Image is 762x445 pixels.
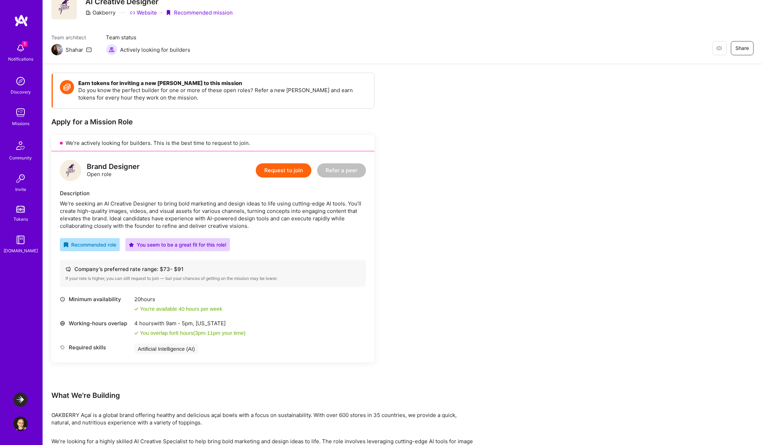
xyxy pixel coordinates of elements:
[164,320,196,327] span: 9am - 5pm ,
[60,345,65,350] i: icon Tag
[60,320,131,327] div: Working-hours overlap
[735,45,749,52] span: Share
[134,331,139,335] i: icon Check
[78,86,367,101] p: Do you know the perfect builder for one or more of these open roles? Refer a new [PERSON_NAME] an...
[13,215,28,223] div: Tokens
[165,9,233,16] div: Recommended mission
[317,163,366,178] button: Refer a peer
[15,186,26,193] div: Invite
[12,393,29,407] a: LaunchDarkly: Experimentation Delivery Team
[51,135,374,151] div: We’re actively looking for builders. This is the best time to request to join.
[13,233,28,247] img: guide book
[160,9,162,16] div: ·
[106,44,117,55] img: Actively looking for builders
[63,242,68,247] i: icon RecommendedBadge
[51,34,92,41] span: Team architect
[16,206,25,213] img: tokens
[51,44,63,55] img: Team Architect
[134,305,222,312] div: You're available 40 hours per week
[106,34,190,41] span: Team status
[85,9,115,16] div: Oakberry
[60,190,366,197] div: Description
[134,344,198,354] div: Artificial Intelligence (AI)
[87,163,140,170] div: Brand Designer
[66,276,360,281] div: If your rate is higher, you can still request to join — but your chances of getting on the missio...
[12,120,29,127] div: Missions
[66,265,360,273] div: Company’s preferred rate range: $ 73 - $ 91
[66,266,71,272] i: icon Cash
[256,163,311,178] button: Request to join
[66,46,83,53] div: Shahar
[130,9,157,16] a: Website
[51,391,476,400] div: What We're Building
[195,330,220,336] span: 3pm - 11pm
[120,46,190,53] span: Actively looking for builders
[4,247,38,254] div: [DOMAIN_NAME]
[51,117,374,126] div: Apply for a Mission Role
[129,242,134,247] i: icon PurpleStar
[12,417,29,431] a: User Avatar
[60,295,131,303] div: Minimum availability
[731,41,753,55] button: Share
[13,74,28,88] img: discovery
[129,241,226,248] div: You seem to be a great fit for this role!
[11,88,31,96] div: Discovery
[60,321,65,326] i: icon World
[60,344,131,351] div: Required skills
[13,393,28,407] img: LaunchDarkly: Experimentation Delivery Team
[22,41,28,47] span: 1
[12,137,29,154] img: Community
[140,329,245,337] div: You overlap for 8 hours ( your time)
[51,411,476,426] p: OAKBERRY Açaí is a global brand offering healthy and delicious açaí bowls with a focus on sustain...
[13,171,28,186] img: Invite
[13,106,28,120] img: teamwork
[86,47,92,52] i: icon Mail
[134,307,139,311] i: icon Check
[9,154,32,162] div: Community
[14,14,28,27] img: logo
[13,41,28,55] img: bell
[8,55,33,63] div: Notifications
[60,200,366,230] div: We’re seeking an AI Creative Designer to bring bold marketing and design ideas to life using cutt...
[87,163,140,178] div: Open role
[165,10,171,16] i: icon PurpleRibbon
[716,45,722,51] i: icon EyeClosed
[60,297,65,302] i: icon Clock
[85,10,91,16] i: icon CompanyGray
[60,80,74,94] img: Token icon
[78,80,367,86] h4: Earn tokens for inviting a new [PERSON_NAME] to this mission
[134,295,222,303] div: 20 hours
[60,160,81,181] img: logo
[13,417,28,431] img: User Avatar
[63,241,116,248] div: Recommended role
[134,320,245,327] div: 4 hours with [US_STATE]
